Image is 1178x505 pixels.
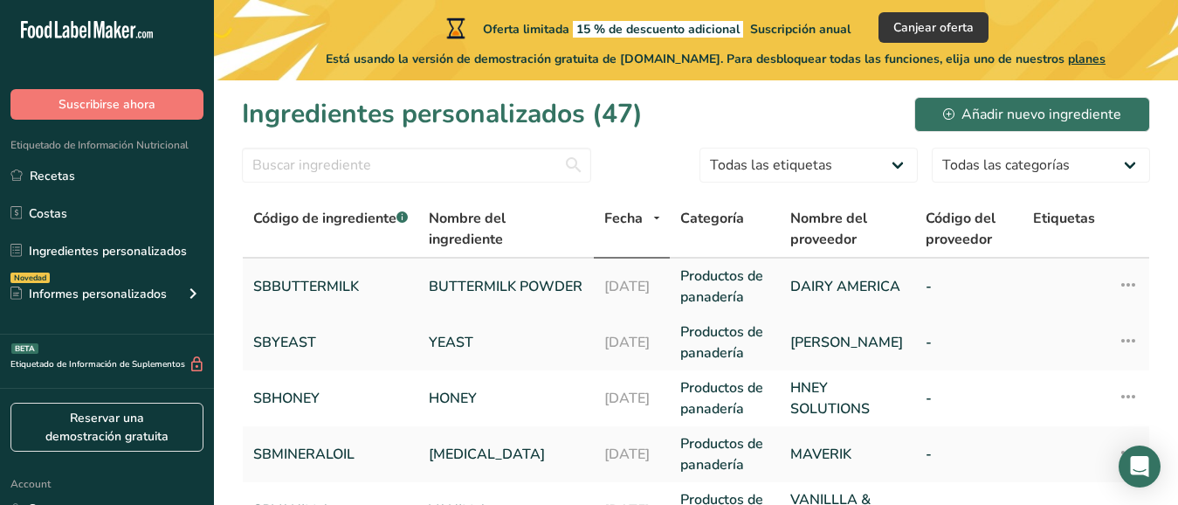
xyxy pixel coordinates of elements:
a: Productos de panadería [680,266,769,308]
a: - [926,388,1013,409]
div: Open Intercom Messenger [1119,446,1161,488]
a: SBYEAST [253,332,408,353]
a: SBBUTTERMILK [253,276,408,297]
a: SBHONEY [253,388,408,409]
a: [DATE] [604,444,660,465]
a: Reservar una demostración gratuita [10,403,203,452]
a: Productos de panadería [680,322,769,363]
span: Etiquetas [1033,208,1095,229]
a: DAIRY AMERICA [790,276,904,297]
a: [MEDICAL_DATA] [429,444,583,465]
button: Añadir nuevo ingrediente [914,97,1150,132]
a: HNEY SOLUTIONS [790,377,904,419]
span: Fecha [604,208,643,229]
a: - [926,444,1013,465]
span: Suscribirse ahora [59,95,155,114]
button: Suscribirse ahora [10,89,203,120]
span: planes [1068,51,1106,67]
div: BETA [11,343,38,354]
a: [DATE] [604,276,660,297]
a: [DATE] [604,332,660,353]
button: Canjear oferta [878,12,989,43]
span: Código de ingrediente [253,209,408,228]
span: Nombre del ingrediente [429,208,583,250]
div: Añadir nuevo ingrediente [943,104,1121,125]
a: HONEY [429,388,583,409]
div: Oferta limitada [443,17,851,38]
input: Buscar ingrediente [242,148,591,183]
span: 15 % de descuento adicional [573,21,743,38]
h1: Ingredientes personalizados (47) [242,94,643,134]
a: MAVERIK [790,444,904,465]
a: [PERSON_NAME] [790,332,904,353]
span: Nombre del proveedor [790,208,904,250]
span: Código del proveedor [926,208,1013,250]
a: YEAST [429,332,583,353]
a: [DATE] [604,388,660,409]
span: Suscripción anual [750,21,851,38]
span: Categoría [680,208,744,229]
a: - [926,276,1013,297]
a: - [926,332,1013,353]
a: Productos de panadería [680,433,769,475]
a: Productos de panadería [680,377,769,419]
div: Novedad [10,273,50,283]
span: Canjear oferta [893,18,974,37]
a: BUTTERMILK POWDER [429,276,583,297]
a: SBMINERALOIL [253,444,408,465]
div: Informes personalizados [10,285,167,303]
span: Está usando la versión de demostración gratuita de [DOMAIN_NAME]. Para desbloquear todas las func... [326,50,1106,68]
